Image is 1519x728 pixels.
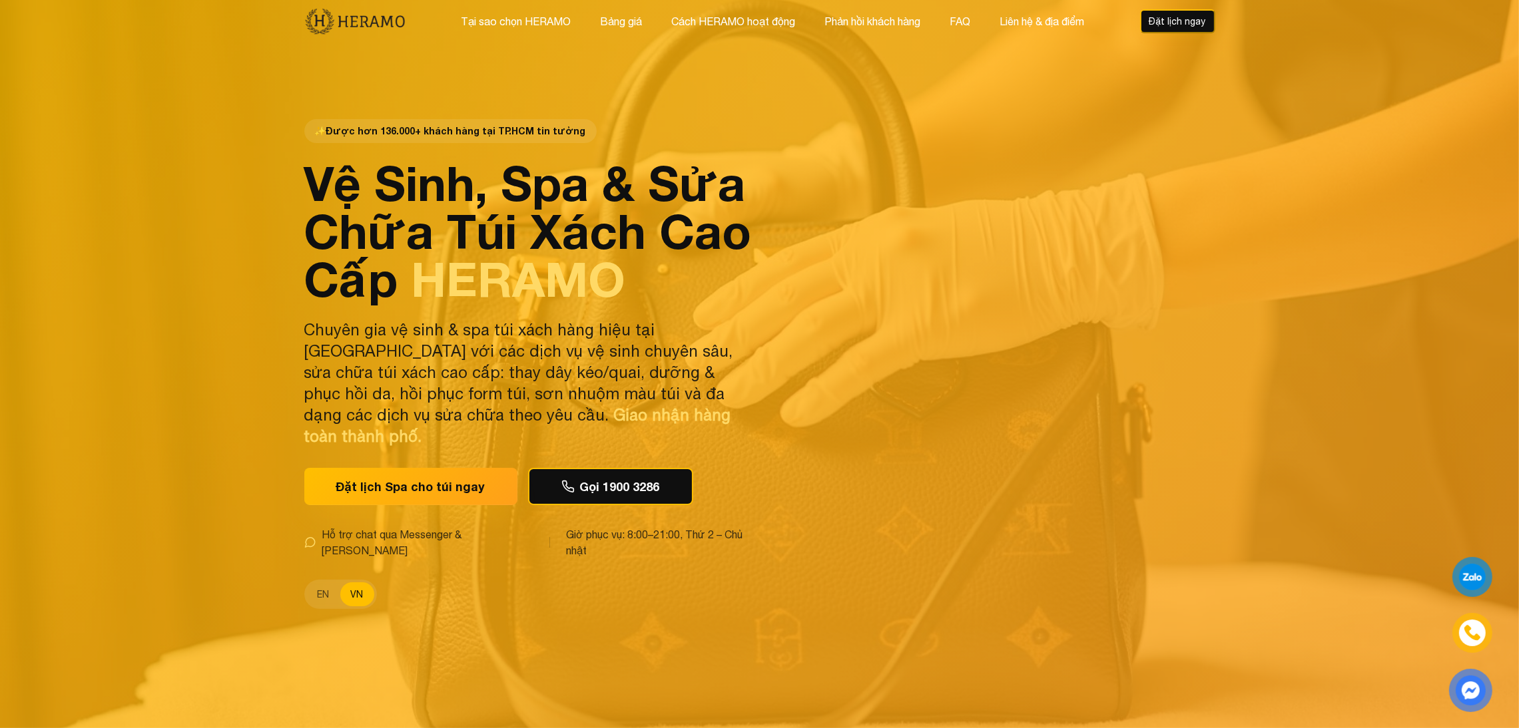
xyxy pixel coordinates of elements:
h1: Vệ Sinh, Spa & Sửa Chữa Túi Xách Cao Cấp [304,159,752,303]
button: EN [307,582,340,606]
p: Chuyên gia vệ sinh & spa túi xách hàng hiệu tại [GEOGRAPHIC_DATA] với các dịch vụ vệ sinh chuyên ... [304,319,752,447]
button: Tại sao chọn HERAMO [457,13,575,30]
span: Giờ phục vụ: 8:00–21:00, Thứ 2 – Chủ nhật [566,526,752,558]
button: Cách HERAMO hoạt động [667,13,799,30]
img: phone-icon [1463,624,1482,642]
button: FAQ [946,13,974,30]
button: Bảng giá [596,13,646,30]
button: VN [340,582,374,606]
span: Được hơn 136.000+ khách hàng tại TP.HCM tin tưởng [304,119,597,143]
button: Gọi 1900 3286 [528,468,693,505]
span: star [315,124,326,138]
a: phone-icon [1454,615,1490,651]
button: Phản hồi khách hàng [820,13,924,30]
span: HERAMO [412,250,626,307]
button: Đặt lịch Spa cho túi ngay [304,468,517,505]
button: Đặt lịch ngay [1140,9,1215,33]
button: Liên hệ & địa điểm [996,13,1088,30]
span: Hỗ trợ chat qua Messenger & [PERSON_NAME] [322,526,533,558]
img: new-logo.3f60348b.png [304,7,406,35]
